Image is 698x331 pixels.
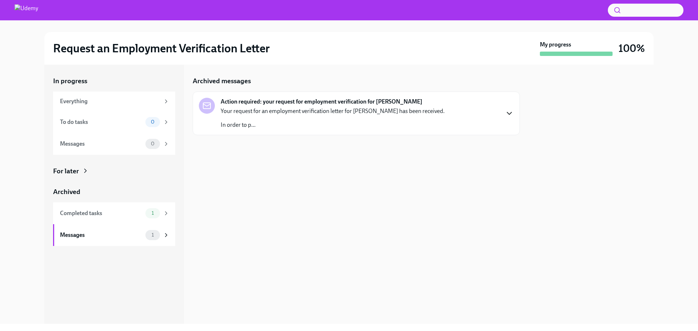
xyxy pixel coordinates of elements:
a: Everything [53,92,175,111]
a: Completed tasks1 [53,202,175,224]
div: For later [53,166,79,176]
div: Completed tasks [60,209,143,217]
h5: Archived messages [193,76,251,86]
a: Messages0 [53,133,175,155]
img: Udemy [15,4,38,16]
strong: Action required: your request for employment verification for [PERSON_NAME] [221,98,422,106]
strong: My progress [540,41,571,49]
span: 1 [147,210,158,216]
a: To do tasks0 [53,111,175,133]
a: In progress [53,76,175,86]
a: Messages1 [53,224,175,246]
span: 1 [147,232,158,238]
div: Everything [60,97,160,105]
div: Messages [60,231,143,239]
div: To do tasks [60,118,143,126]
span: 0 [147,119,159,125]
span: 0 [147,141,159,146]
h2: Request an Employment Verification Letter [53,41,270,56]
h3: 100% [618,42,645,55]
a: For later [53,166,175,176]
div: Messages [60,140,143,148]
p: In order to p... [221,121,445,129]
a: Archived [53,187,175,197]
p: Your request for an employment verification letter for [PERSON_NAME] has been received. [221,107,445,115]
